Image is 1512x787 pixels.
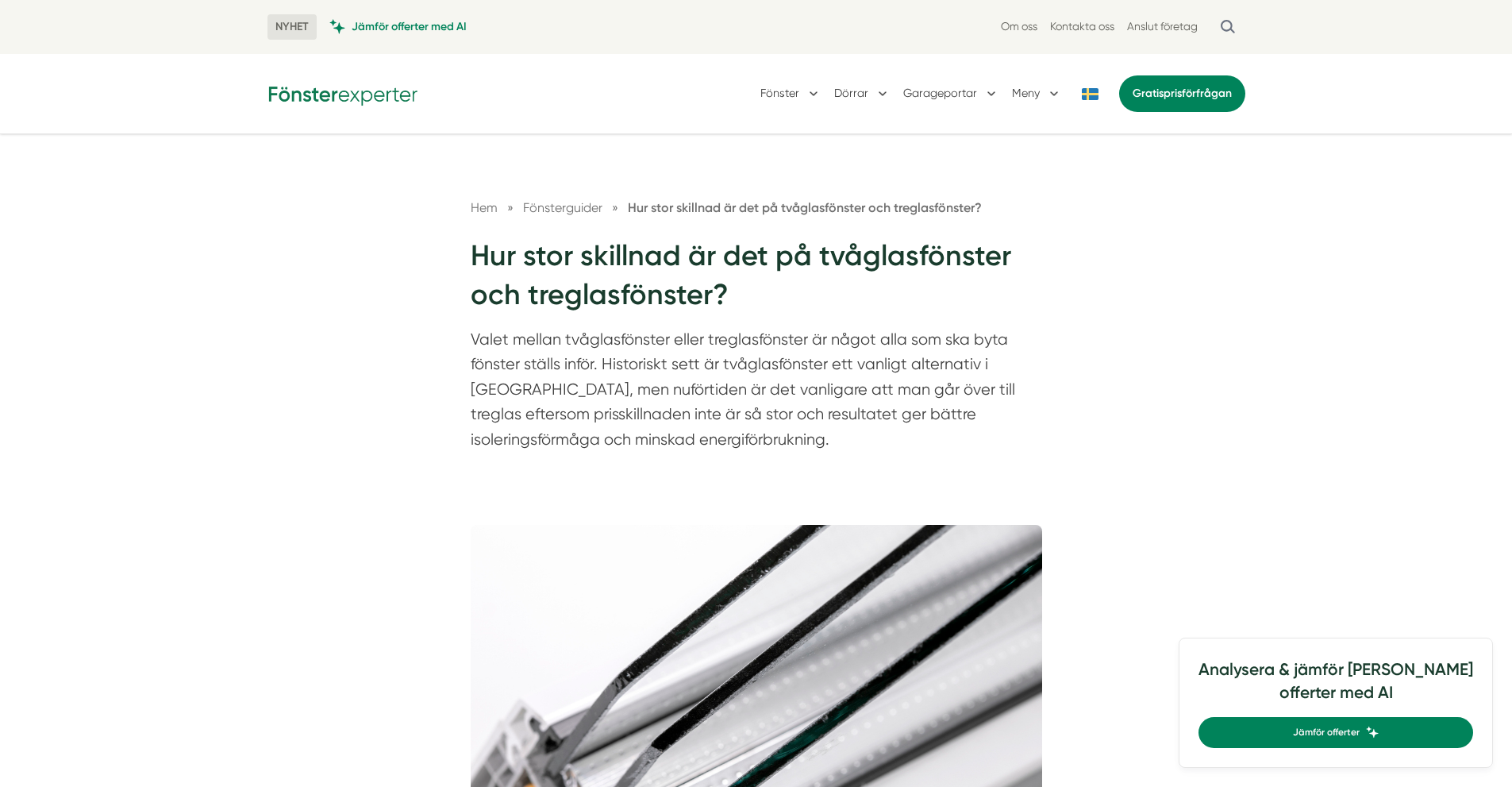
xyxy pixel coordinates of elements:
a: Gratisprisförfrågan [1119,75,1245,112]
a: Kontakta oss [1050,19,1114,34]
a: Anslut företag [1127,19,1198,34]
span: » [507,198,514,218]
a: Hur stor skillnad är det på tvåglasfönster och treglasfönster? [628,200,982,215]
span: Gratis [1133,87,1164,100]
button: Dörrar [834,73,891,114]
button: Meny [1012,73,1062,114]
button: Fönster [760,73,821,114]
span: » [612,198,618,218]
a: Fönsterguider [523,200,606,215]
img: Fönsterexperter Logotyp [267,81,418,106]
span: Jämför offerter [1293,725,1360,740]
a: Om oss [1001,19,1037,34]
h1: Hur stor skillnad är det på tvåglasfönster och treglasfönster? [471,237,1042,326]
a: Jämför offerter [1198,717,1473,748]
button: Garageportar [903,73,999,114]
a: Hem [471,200,498,215]
h4: Analysera & jämför [PERSON_NAME] offerter med AI [1198,658,1473,717]
span: NYHET [267,14,317,40]
span: Jämför offerter med AI [352,19,467,34]
span: Fönsterguider [523,200,602,215]
a: Jämför offerter med AI [329,19,467,34]
nav: Breadcrumb [471,198,1042,218]
p: Valet mellan tvåglasfönster eller treglasfönster är något alla som ska byta fönster ställs inför.... [471,327,1042,461]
